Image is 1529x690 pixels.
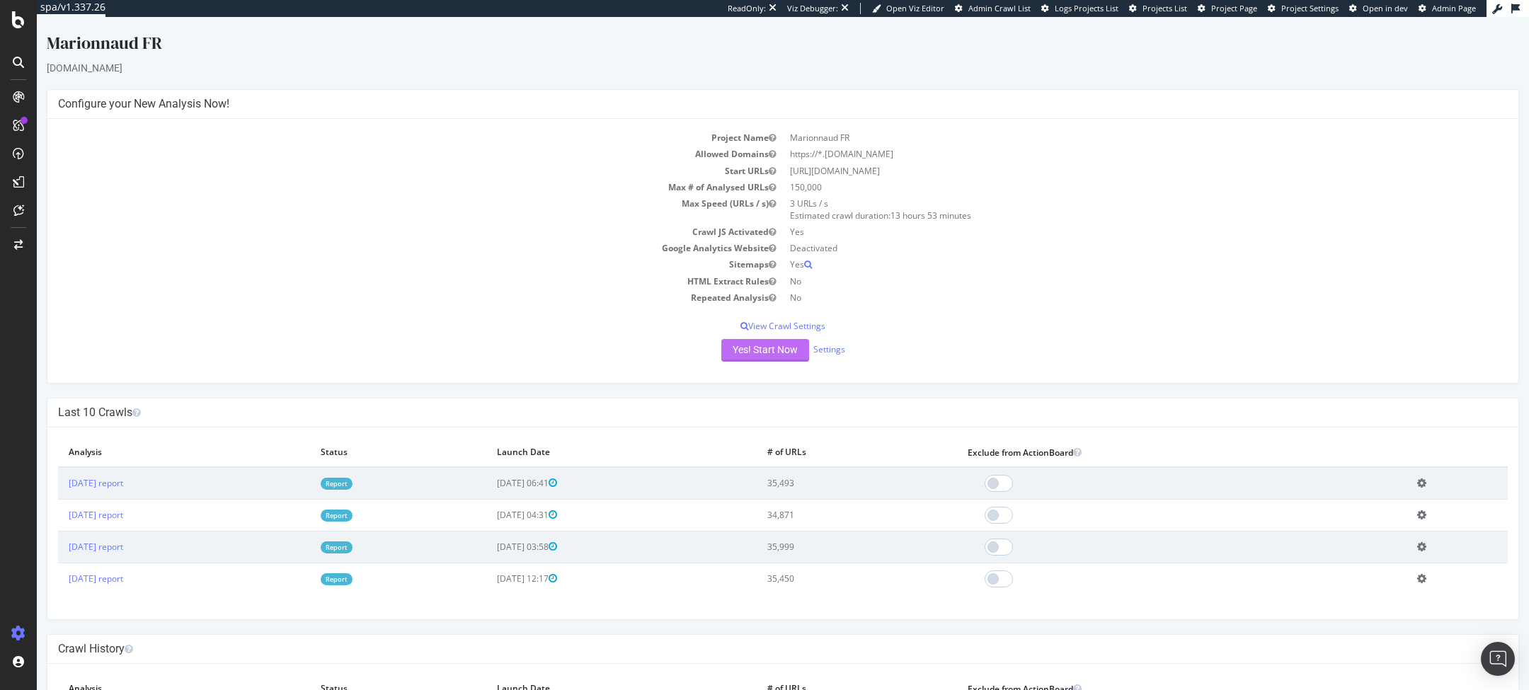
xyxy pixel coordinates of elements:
span: [DATE] 03:58 [460,524,520,536]
span: Project Page [1211,3,1257,13]
th: Analysis [21,421,273,450]
td: Google Analytics Website [21,223,746,239]
p: View Crawl Settings [21,303,1471,315]
a: Report [284,556,316,568]
div: Open Intercom Messenger [1481,642,1515,676]
a: Open Viz Editor [872,3,944,14]
td: https://*.[DOMAIN_NAME] [746,129,1471,145]
th: Analysis [21,657,273,686]
a: [DATE] report [32,524,86,536]
td: Sitemaps [21,239,746,255]
a: [DATE] report [32,492,86,504]
a: Report [284,524,316,536]
td: No [746,272,1471,289]
a: [DATE] report [32,460,86,472]
span: Admin Crawl List [968,3,1031,13]
a: Project Settings [1268,3,1339,14]
div: Viz Debugger: [787,3,838,14]
button: Yes! Start Now [685,322,772,345]
a: Project Page [1198,3,1257,14]
a: Open in dev [1349,3,1408,14]
td: Repeated Analysis [21,272,746,289]
th: Launch Date [449,657,720,686]
td: Allowed Domains [21,129,746,145]
td: Max # of Analysed URLs [21,162,746,178]
span: Open in dev [1363,3,1408,13]
td: HTML Extract Rules [21,256,746,272]
a: Report [284,461,316,473]
td: Yes [746,239,1471,255]
h4: Configure your New Analysis Now! [21,80,1471,94]
th: # of URLs [720,657,920,686]
th: Exclude from ActionBoard [920,421,1370,450]
th: # of URLs [720,421,920,450]
td: 35,450 [720,546,920,577]
td: 34,871 [720,482,920,514]
td: 3 URLs / s Estimated crawl duration: [746,178,1471,207]
a: [DATE] report [32,556,86,568]
span: Project Settings [1281,3,1339,13]
h4: Last 10 Crawls [21,389,1471,403]
span: Open Viz Editor [886,3,944,13]
a: Logs Projects List [1041,3,1118,14]
div: Marionnaud FR [10,14,1482,44]
a: Admin Page [1419,3,1476,14]
span: [DATE] 12:17 [460,556,520,568]
th: Launch Date [449,421,720,450]
td: 150,000 [746,162,1471,178]
td: 35,493 [720,450,920,483]
span: Admin Page [1432,3,1476,13]
th: Status [273,657,449,686]
div: [DOMAIN_NAME] [10,44,1482,58]
td: Deactivated [746,223,1471,239]
td: Start URLs [21,146,746,162]
a: Projects List [1129,3,1187,14]
td: Yes [746,207,1471,223]
th: Status [273,421,449,450]
td: 35,999 [720,514,920,546]
td: Marionnaud FR [746,113,1471,129]
h4: Crawl History [21,625,1471,639]
div: ReadOnly: [728,3,766,14]
a: Report [284,493,316,505]
td: Max Speed (URLs / s) [21,178,746,207]
th: Exclude from ActionBoard [920,657,1370,686]
span: 13 hours 53 minutes [854,192,934,205]
td: Project Name [21,113,746,129]
a: Settings [777,326,808,338]
span: Logs Projects List [1055,3,1118,13]
span: [DATE] 04:31 [460,492,520,504]
td: [URL][DOMAIN_NAME] [746,146,1471,162]
span: Projects List [1143,3,1187,13]
td: Crawl JS Activated [21,207,746,223]
a: Admin Crawl List [955,3,1031,14]
td: No [746,256,1471,272]
span: [DATE] 06:41 [460,460,520,472]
